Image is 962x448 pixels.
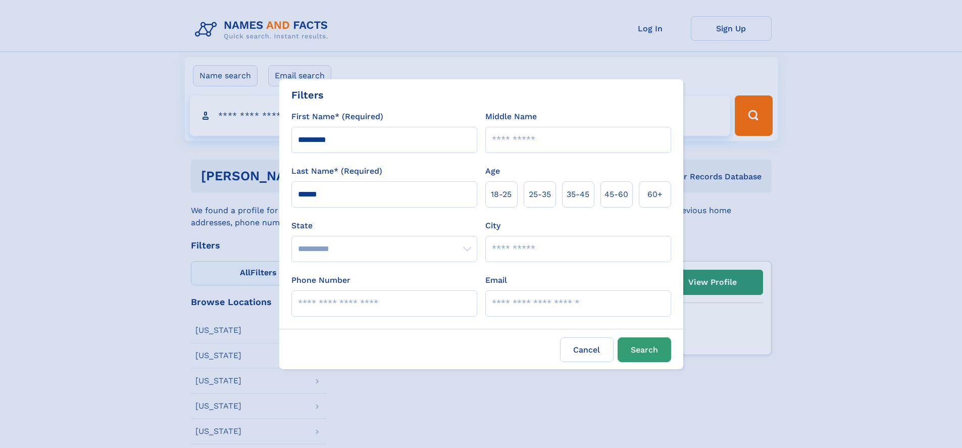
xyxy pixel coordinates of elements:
[485,274,507,286] label: Email
[647,188,663,201] span: 60+
[485,111,537,123] label: Middle Name
[291,274,350,286] label: Phone Number
[291,165,382,177] label: Last Name* (Required)
[291,111,383,123] label: First Name* (Required)
[529,188,551,201] span: 25‑35
[291,220,477,232] label: State
[485,165,500,177] label: Age
[485,220,500,232] label: City
[618,337,671,362] button: Search
[291,87,324,103] div: Filters
[491,188,512,201] span: 18‑25
[560,337,614,362] label: Cancel
[604,188,628,201] span: 45‑60
[567,188,589,201] span: 35‑45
